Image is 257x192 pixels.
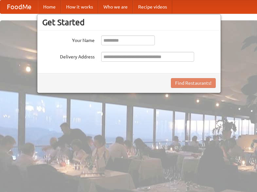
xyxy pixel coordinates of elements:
[171,78,216,88] button: Find Restaurants!
[38,0,61,13] a: Home
[61,0,98,13] a: How it works
[42,35,95,44] label: Your Name
[133,0,172,13] a: Recipe videos
[42,52,95,60] label: Delivery Address
[0,0,38,13] a: FoodMe
[42,17,216,27] h3: Get Started
[98,0,133,13] a: Who we are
